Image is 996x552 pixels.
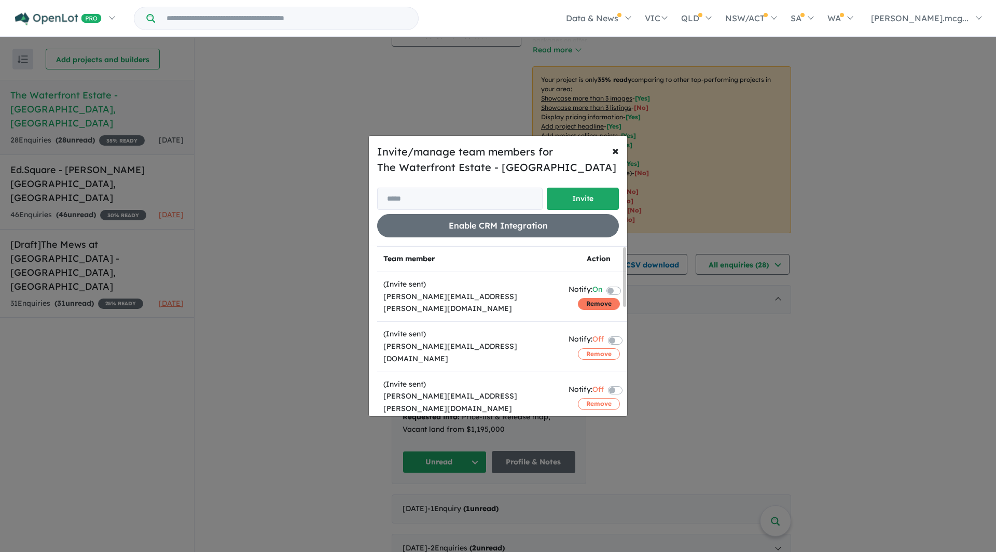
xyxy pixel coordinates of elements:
button: Enable CRM Integration [377,214,619,237]
div: [PERSON_NAME][EMAIL_ADDRESS][PERSON_NAME][DOMAIN_NAME] [383,291,556,316]
div: Notify: [569,384,604,398]
button: Remove [578,398,620,409]
th: Action [562,247,635,272]
input: Try estate name, suburb, builder or developer [157,7,416,30]
div: (Invite sent) [383,278,556,291]
span: Off [592,384,604,398]
button: Invite [547,188,619,210]
span: On [592,284,602,298]
th: Team member [377,247,562,272]
div: Notify: [569,333,604,347]
span: Off [592,333,604,347]
div: (Invite sent) [383,378,556,391]
div: [PERSON_NAME][EMAIL_ADDRESS][DOMAIN_NAME] [383,341,556,365]
button: Remove [578,298,620,309]
div: Notify: [569,284,602,298]
img: Openlot PRO Logo White [15,12,102,25]
span: × [612,143,619,158]
div: [PERSON_NAME][EMAIL_ADDRESS][PERSON_NAME][DOMAIN_NAME] [383,390,556,415]
div: (Invite sent) [383,328,556,341]
span: [PERSON_NAME].mcg... [871,13,969,23]
h5: Invite/manage team members for The Waterfront Estate - [GEOGRAPHIC_DATA] [377,144,619,175]
button: Remove [578,348,620,360]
